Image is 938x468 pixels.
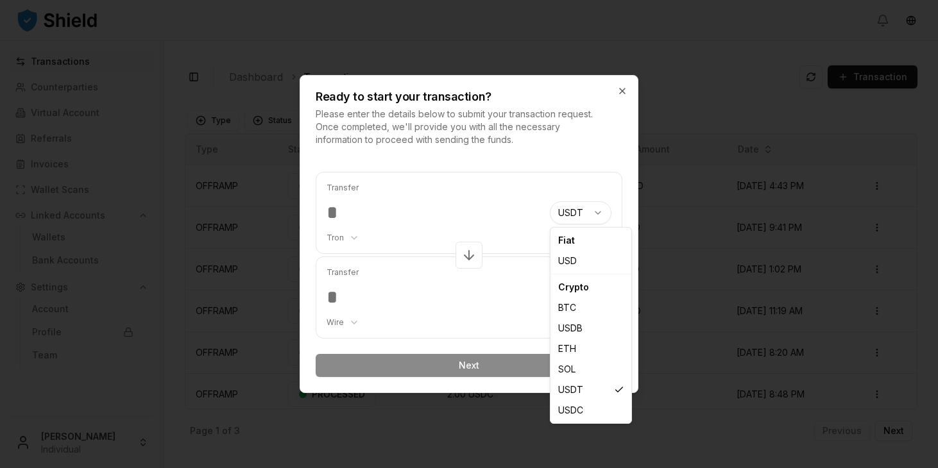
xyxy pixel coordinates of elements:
[558,322,583,335] span: USDB
[553,277,629,297] div: Crypto
[558,363,576,376] span: SOL
[558,255,577,267] span: USD
[558,404,583,417] span: USDC
[558,383,583,396] span: USDT
[553,230,629,251] div: Fiat
[558,342,576,355] span: ETH
[558,301,576,314] span: BTC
